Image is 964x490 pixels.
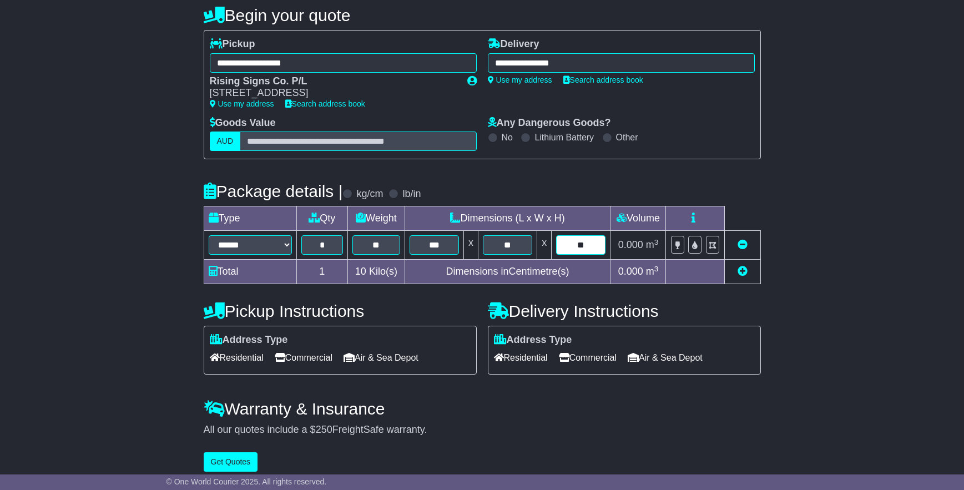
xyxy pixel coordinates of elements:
a: Search address book [285,99,365,108]
div: [STREET_ADDRESS] [210,87,456,99]
td: Dimensions in Centimetre(s) [405,260,610,284]
span: 0.000 [618,266,643,277]
a: Add new item [738,266,748,277]
button: Get Quotes [204,452,258,472]
span: m [646,266,659,277]
span: Commercial [559,349,617,366]
span: Residential [494,349,548,366]
label: Pickup [210,38,255,50]
span: © One World Courier 2025. All rights reserved. [166,477,327,486]
label: Address Type [494,334,572,346]
div: Rising Signs Co. P/L [210,75,456,88]
a: Use my address [488,75,552,84]
span: m [646,239,659,250]
label: Delivery [488,38,539,50]
td: Type [204,206,296,231]
div: All our quotes include a $ FreightSafe warranty. [204,424,761,436]
label: Lithium Battery [534,132,594,143]
label: kg/cm [356,188,383,200]
span: Air & Sea Depot [344,349,418,366]
td: x [463,231,478,260]
label: Other [616,132,638,143]
h4: Delivery Instructions [488,302,761,320]
label: Goods Value [210,117,276,129]
td: x [537,231,552,260]
sup: 3 [654,238,659,246]
label: AUD [210,132,241,151]
span: 10 [355,266,366,277]
a: Search address book [563,75,643,84]
td: Total [204,260,296,284]
td: Volume [610,206,666,231]
a: Remove this item [738,239,748,250]
h4: Warranty & Insurance [204,400,761,418]
td: Qty [296,206,348,231]
td: Dimensions (L x W x H) [405,206,610,231]
label: Address Type [210,334,288,346]
td: 1 [296,260,348,284]
label: No [502,132,513,143]
label: Any Dangerous Goods? [488,117,611,129]
a: Use my address [210,99,274,108]
h4: Begin your quote [204,6,761,24]
span: 0.000 [618,239,643,250]
span: Residential [210,349,264,366]
span: Commercial [275,349,332,366]
label: lb/in [402,188,421,200]
td: Weight [348,206,405,231]
span: Air & Sea Depot [628,349,703,366]
span: 250 [316,424,332,435]
sup: 3 [654,265,659,273]
td: Kilo(s) [348,260,405,284]
h4: Package details | [204,182,343,200]
h4: Pickup Instructions [204,302,477,320]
